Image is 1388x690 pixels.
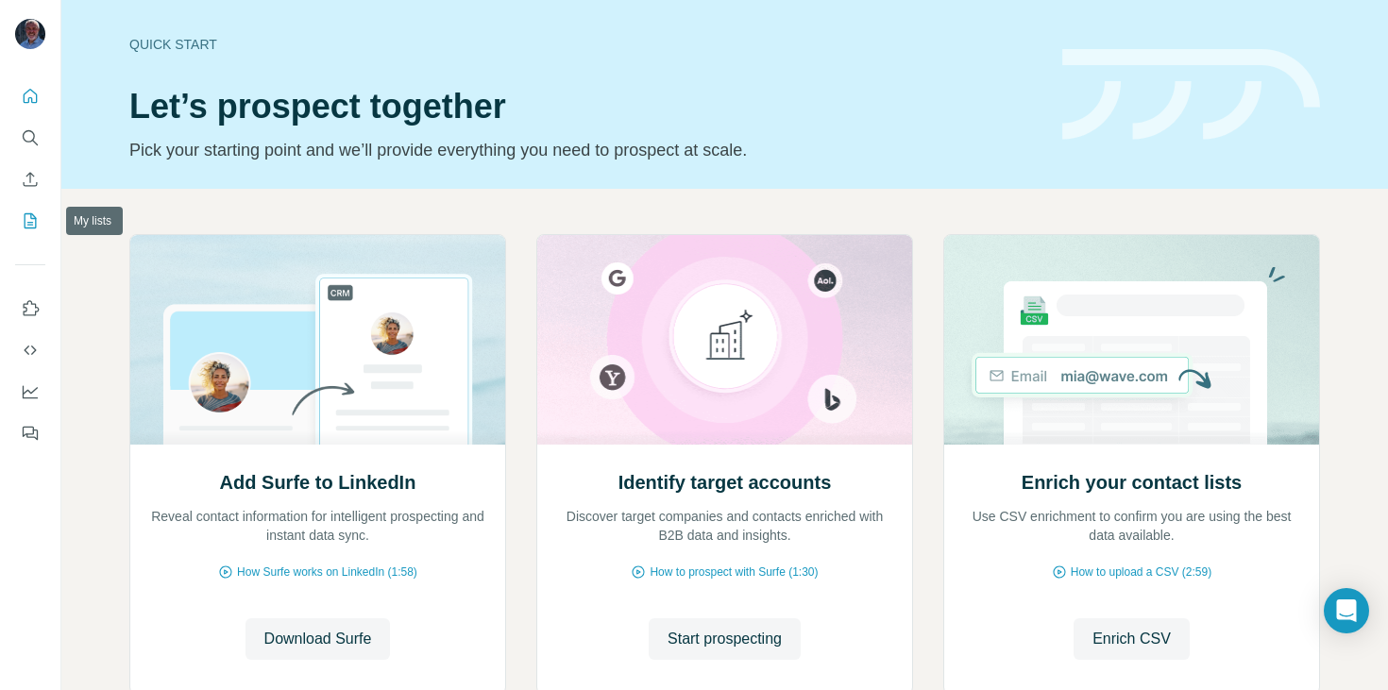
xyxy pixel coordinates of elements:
[129,235,506,445] img: Add Surfe to LinkedIn
[237,564,417,581] span: How Surfe works on LinkedIn (1:58)
[1062,49,1320,141] img: banner
[129,88,1040,126] h1: Let’s prospect together
[129,137,1040,163] p: Pick your starting point and we’ll provide everything you need to prospect at scale.
[15,121,45,155] button: Search
[15,162,45,196] button: Enrich CSV
[15,79,45,113] button: Quick start
[15,333,45,367] button: Use Surfe API
[618,469,832,496] h2: Identify target accounts
[129,35,1040,54] div: Quick start
[649,618,801,660] button: Start prospecting
[1074,618,1190,660] button: Enrich CSV
[15,292,45,326] button: Use Surfe on LinkedIn
[245,618,391,660] button: Download Surfe
[1071,564,1211,581] span: How to upload a CSV (2:59)
[668,628,782,650] span: Start prospecting
[556,507,893,545] p: Discover target companies and contacts enriched with B2B data and insights.
[1324,588,1369,633] div: Open Intercom Messenger
[15,204,45,238] button: My lists
[650,564,818,581] span: How to prospect with Surfe (1:30)
[536,235,913,445] img: Identify target accounts
[15,19,45,49] img: Avatar
[15,416,45,450] button: Feedback
[220,469,416,496] h2: Add Surfe to LinkedIn
[943,235,1320,445] img: Enrich your contact lists
[1022,469,1242,496] h2: Enrich your contact lists
[149,507,486,545] p: Reveal contact information for intelligent prospecting and instant data sync.
[15,375,45,409] button: Dashboard
[264,628,372,650] span: Download Surfe
[1092,628,1171,650] span: Enrich CSV
[963,507,1300,545] p: Use CSV enrichment to confirm you are using the best data available.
